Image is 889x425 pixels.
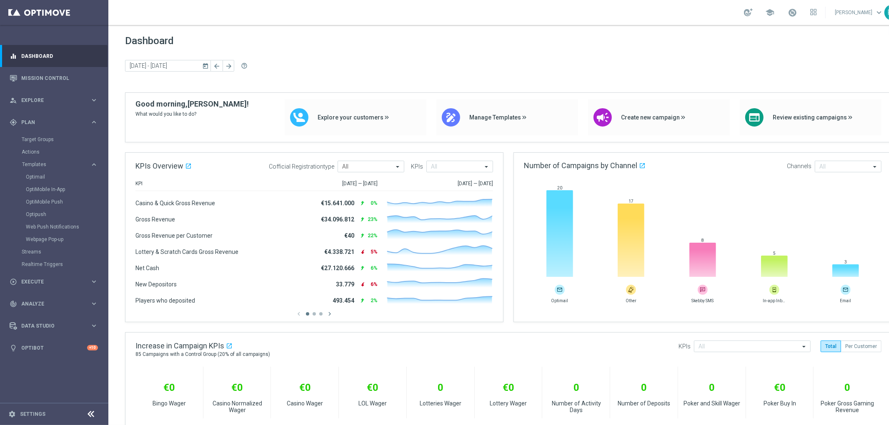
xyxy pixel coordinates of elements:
[21,120,90,125] span: Plan
[26,196,108,208] div: OptiMobile Push
[90,278,98,286] i: keyboard_arrow_right
[10,97,90,104] div: Explore
[20,412,45,417] a: Settings
[9,119,98,126] button: gps_fixed Plan keyboard_arrow_right
[10,337,98,359] div: Optibot
[22,249,87,255] a: Streams
[8,410,16,418] i: settings
[9,278,98,285] button: play_circle_outline Execute keyboard_arrow_right
[22,258,108,271] div: Realtime Triggers
[21,337,87,359] a: Optibot
[90,118,98,126] i: keyboard_arrow_right
[22,246,108,258] div: Streams
[9,323,98,329] button: Data Studio keyboard_arrow_right
[9,53,98,60] button: equalizer Dashboard
[26,224,87,230] a: Web Push Notifications
[22,149,87,155] a: Actions
[21,67,98,89] a: Mission Control
[26,171,108,183] div: Optimail
[26,233,108,246] div: Webpage Pop-up
[874,8,884,17] span: keyboard_arrow_down
[22,161,98,168] button: Templates keyboard_arrow_right
[22,146,108,158] div: Actions
[765,8,774,17] span: school
[26,199,87,205] a: OptiMobile Push
[22,261,87,268] a: Realtime Triggers
[90,96,98,104] i: keyboard_arrow_right
[26,174,87,180] a: Optimail
[10,119,90,126] div: Plan
[26,208,108,221] div: Optipush
[21,279,90,284] span: Execute
[21,45,98,67] a: Dashboard
[10,52,17,60] i: equalizer
[21,98,90,103] span: Explore
[10,97,17,104] i: person_search
[26,186,87,193] a: OptiMobile In-App
[9,301,98,307] button: track_changes Analyze keyboard_arrow_right
[87,345,98,350] div: +10
[10,67,98,89] div: Mission Control
[10,278,17,286] i: play_circle_outline
[10,300,90,308] div: Analyze
[26,211,87,218] a: Optipush
[834,6,884,19] a: [PERSON_NAME]keyboard_arrow_down
[90,322,98,330] i: keyboard_arrow_right
[21,323,90,328] span: Data Studio
[22,162,90,167] div: Templates
[9,345,98,351] button: lightbulb Optibot +10
[22,158,108,246] div: Templates
[90,161,98,169] i: keyboard_arrow_right
[21,301,90,306] span: Analyze
[26,183,108,196] div: OptiMobile In-App
[22,136,87,143] a: Target Groups
[10,278,90,286] div: Execute
[10,300,17,308] i: track_changes
[26,221,108,233] div: Web Push Notifications
[9,97,98,104] button: person_search Explore keyboard_arrow_right
[10,322,90,330] div: Data Studio
[10,344,17,352] i: lightbulb
[26,236,87,243] a: Webpage Pop-up
[10,119,17,126] i: gps_fixed
[22,133,108,146] div: Target Groups
[90,300,98,308] i: keyboard_arrow_right
[9,75,98,82] button: Mission Control
[22,162,82,167] span: Templates
[10,45,98,67] div: Dashboard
